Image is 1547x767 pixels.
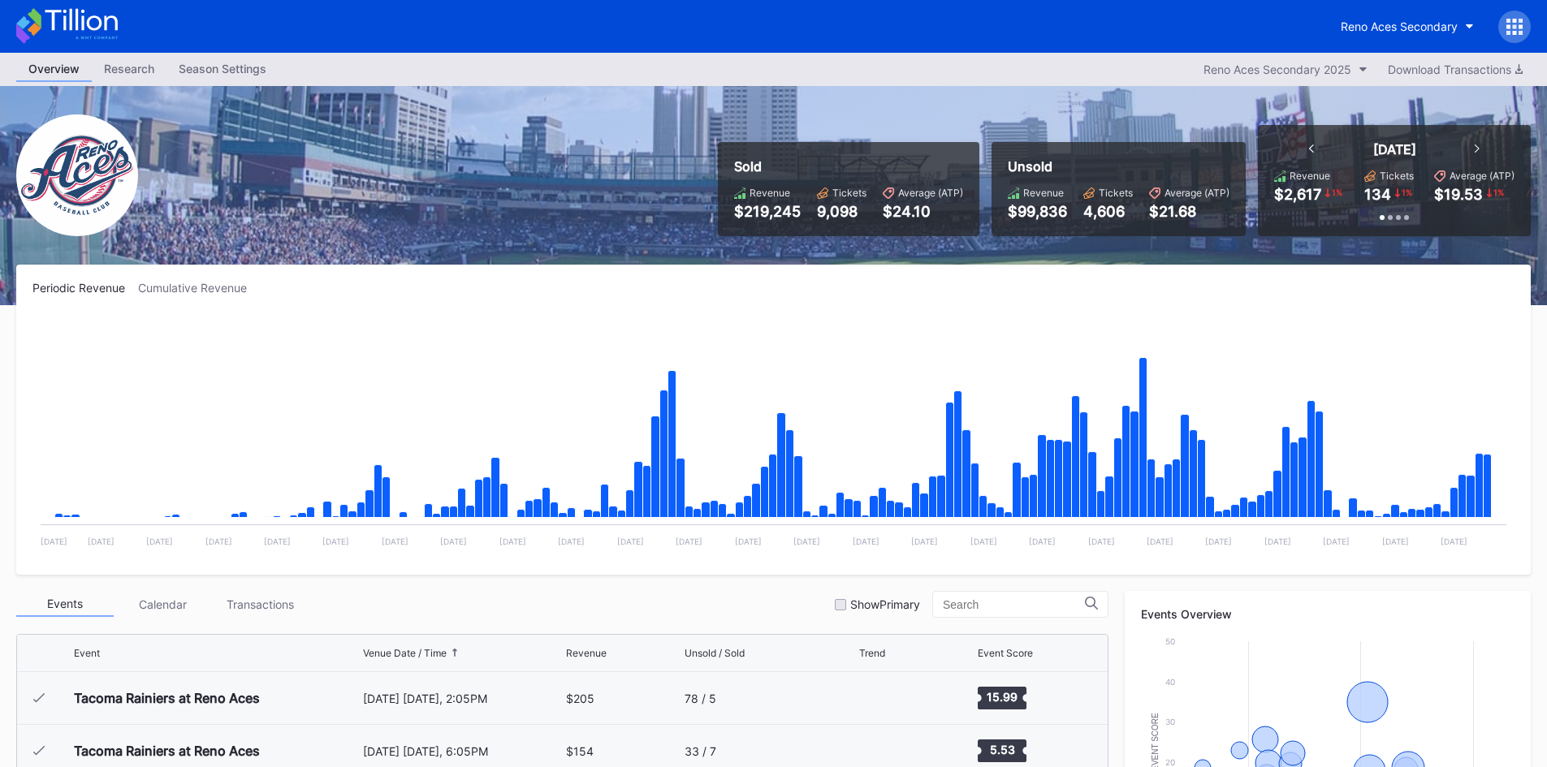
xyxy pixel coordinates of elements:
[970,536,997,546] text: [DATE]
[1274,186,1321,203] div: $2,617
[943,598,1085,611] input: Search
[114,592,211,617] div: Calendar
[793,536,820,546] text: [DATE]
[1149,203,1229,220] div: $21.68
[211,592,309,617] div: Transactions
[978,647,1033,659] div: Event Score
[16,114,138,236] img: RenoAces.png
[1373,141,1416,157] div: [DATE]
[1380,58,1531,80] button: Download Transactions
[558,536,585,546] text: [DATE]
[987,690,1018,704] text: 15.99
[166,57,279,80] div: Season Settings
[1147,536,1173,546] text: [DATE]
[1008,158,1229,175] div: Unsold
[676,536,702,546] text: [DATE]
[363,692,563,705] div: [DATE] [DATE], 2:05PM
[146,536,173,546] text: [DATE]
[1165,187,1229,199] div: Average (ATP)
[74,690,260,706] div: Tacoma Rainiers at Reno Aces
[1099,187,1133,199] div: Tickets
[1330,186,1344,199] div: 1 %
[832,187,866,199] div: Tickets
[1141,607,1515,621] div: Events Overview
[363,744,563,758] div: [DATE] [DATE], 6:05PM
[1434,186,1483,203] div: $19.53
[88,536,115,546] text: [DATE]
[734,203,801,220] div: $219,245
[1023,187,1064,199] div: Revenue
[1029,536,1056,546] text: [DATE]
[440,536,467,546] text: [DATE]
[32,281,138,295] div: Periodic Revenue
[322,536,349,546] text: [DATE]
[989,743,1014,756] text: 5.53
[16,57,92,82] a: Overview
[1088,536,1115,546] text: [DATE]
[734,158,963,175] div: Sold
[883,203,963,220] div: $24.10
[205,536,232,546] text: [DATE]
[859,647,885,659] div: Trend
[1380,170,1414,182] div: Tickets
[685,692,716,705] div: 78 / 5
[1382,536,1409,546] text: [DATE]
[32,315,1515,558] svg: Chart title
[1195,58,1376,80] button: Reno Aces Secondary 2025
[566,744,594,758] div: $154
[566,647,607,659] div: Revenue
[911,536,938,546] text: [DATE]
[363,647,447,659] div: Venue Date / Time
[1450,170,1515,182] div: Average (ATP)
[41,536,67,546] text: [DATE]
[74,647,100,659] div: Event
[853,536,879,546] text: [DATE]
[1492,186,1506,199] div: 1 %
[74,743,260,759] div: Tacoma Rainiers at Reno Aces
[1364,186,1391,203] div: 134
[898,187,963,199] div: Average (ATP)
[1264,536,1291,546] text: [DATE]
[1165,636,1175,646] text: 50
[617,536,644,546] text: [DATE]
[850,597,920,611] div: Show Primary
[499,536,526,546] text: [DATE]
[1165,677,1175,687] text: 40
[92,57,166,80] div: Research
[1400,186,1414,199] div: 1 %
[859,678,908,718] svg: Chart title
[92,57,166,82] a: Research
[1205,536,1232,546] text: [DATE]
[1329,11,1486,41] button: Reno Aces Secondary
[264,536,291,546] text: [DATE]
[1323,536,1350,546] text: [DATE]
[685,647,745,659] div: Unsold / Sold
[138,281,260,295] div: Cumulative Revenue
[735,536,762,546] text: [DATE]
[1203,62,1351,76] div: Reno Aces Secondary 2025
[685,744,716,758] div: 33 / 7
[1341,19,1458,33] div: Reno Aces Secondary
[1388,62,1523,76] div: Download Transactions
[1290,170,1330,182] div: Revenue
[1441,536,1467,546] text: [DATE]
[1083,203,1133,220] div: 4,606
[382,536,408,546] text: [DATE]
[1165,757,1175,767] text: 20
[1008,203,1067,220] div: $99,836
[16,592,114,617] div: Events
[817,203,866,220] div: 9,098
[166,57,279,82] a: Season Settings
[750,187,790,199] div: Revenue
[566,692,594,705] div: $205
[1165,717,1175,726] text: 30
